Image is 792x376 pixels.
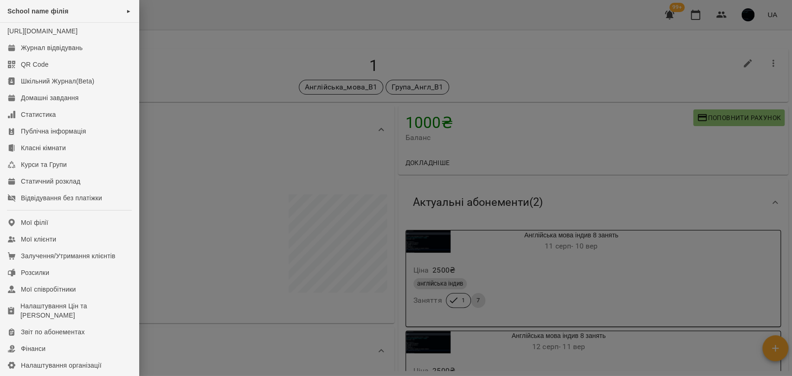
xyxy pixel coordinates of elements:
div: Фінанси [21,344,45,353]
div: Відвідування без платіжки [21,193,102,203]
div: Шкільний Журнал(Beta) [21,76,94,86]
div: Курси та Групи [21,160,67,169]
a: [URL][DOMAIN_NAME] [7,27,77,35]
div: Звіт по абонементах [21,327,85,337]
div: Домашні завдання [21,93,78,102]
div: Розсилки [21,268,49,277]
span: School name філія [7,7,69,15]
div: QR Code [21,60,49,69]
div: Статистика [21,110,56,119]
div: Публічна інформація [21,127,86,136]
div: Залучення/Утримання клієнтів [21,251,116,261]
span: ► [126,7,131,15]
div: Мої клієнти [21,235,56,244]
div: Налаштування організації [21,361,102,370]
div: Класні кімнати [21,143,66,153]
div: Статичний розклад [21,177,80,186]
div: Журнал відвідувань [21,43,83,52]
div: Мої філії [21,218,48,227]
div: Налаштування Цін та [PERSON_NAME] [20,301,131,320]
div: Мої співробітники [21,285,76,294]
